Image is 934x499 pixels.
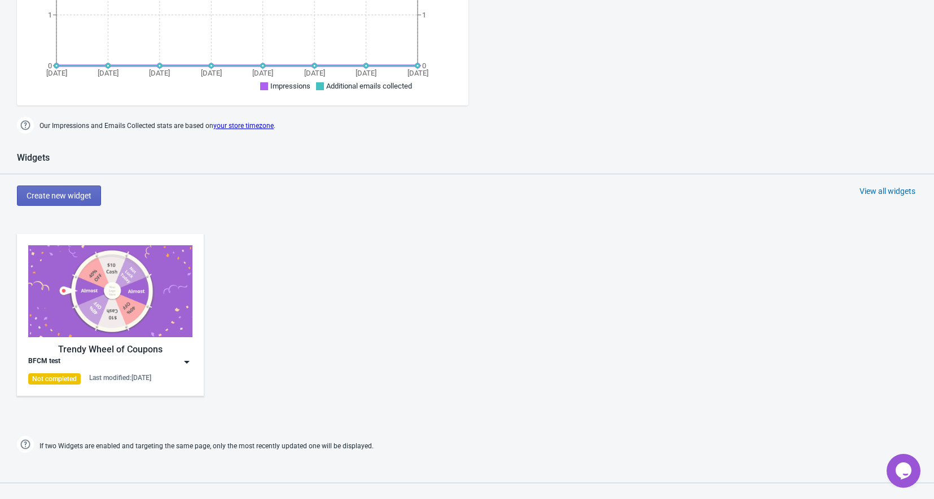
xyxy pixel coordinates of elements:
[98,69,119,77] tspan: [DATE]
[40,437,374,456] span: If two Widgets are enabled and targeting the same page, only the most recently updated one will b...
[28,356,60,368] div: BFCM test
[17,436,34,453] img: help.png
[422,11,426,19] tspan: 1
[28,373,81,385] div: Not completed
[252,69,273,77] tspan: [DATE]
[181,356,192,368] img: dropdown.png
[860,186,915,197] div: View all widgets
[28,245,192,337] img: trendy_game.png
[17,186,101,206] button: Create new widget
[213,122,274,130] a: your store timezone
[270,82,310,90] span: Impressions
[48,61,52,70] tspan: 0
[201,69,222,77] tspan: [DATE]
[27,191,91,200] span: Create new widget
[356,69,376,77] tspan: [DATE]
[48,11,52,19] tspan: 1
[149,69,170,77] tspan: [DATE]
[422,61,426,70] tspan: 0
[40,117,275,135] span: Our Impressions and Emails Collected stats are based on .
[326,82,412,90] span: Additional emails collected
[887,454,923,488] iframe: chat widget
[89,373,151,382] div: Last modified: [DATE]
[46,69,67,77] tspan: [DATE]
[17,117,34,134] img: help.png
[304,69,325,77] tspan: [DATE]
[28,343,192,356] div: Trendy Wheel of Coupons
[407,69,428,77] tspan: [DATE]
